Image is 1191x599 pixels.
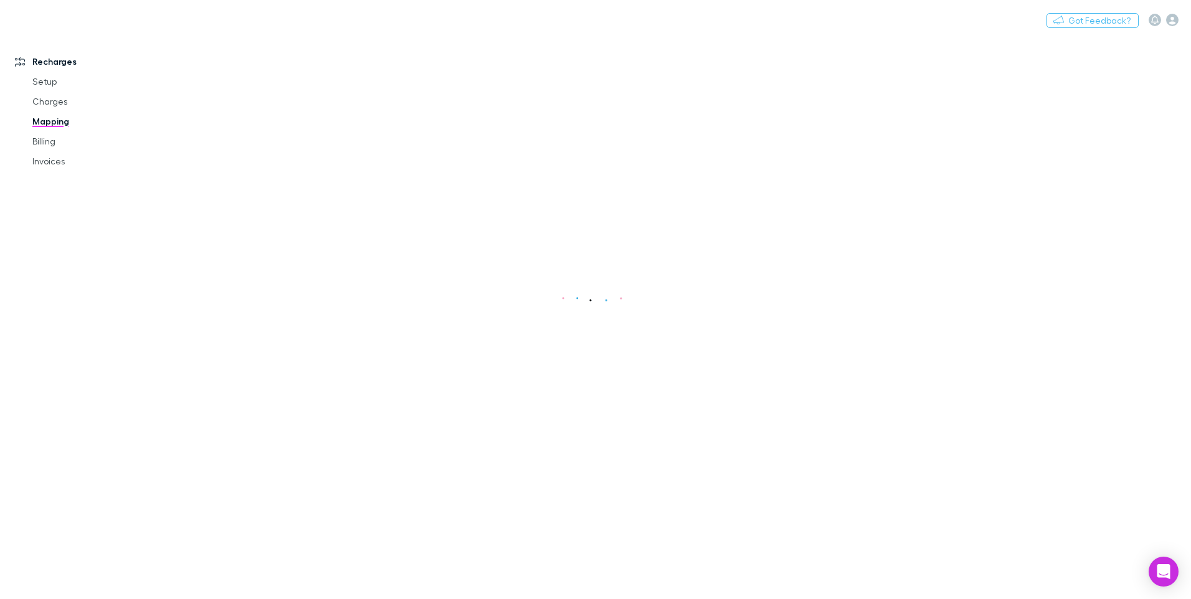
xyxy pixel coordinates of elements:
a: Setup [20,72,168,92]
a: Recharges [2,52,168,72]
a: Invoices [20,151,168,171]
a: Mapping [20,111,168,131]
a: Billing [20,131,168,151]
a: Charges [20,92,168,111]
div: Open Intercom Messenger [1149,557,1179,587]
button: Got Feedback? [1046,13,1139,28]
